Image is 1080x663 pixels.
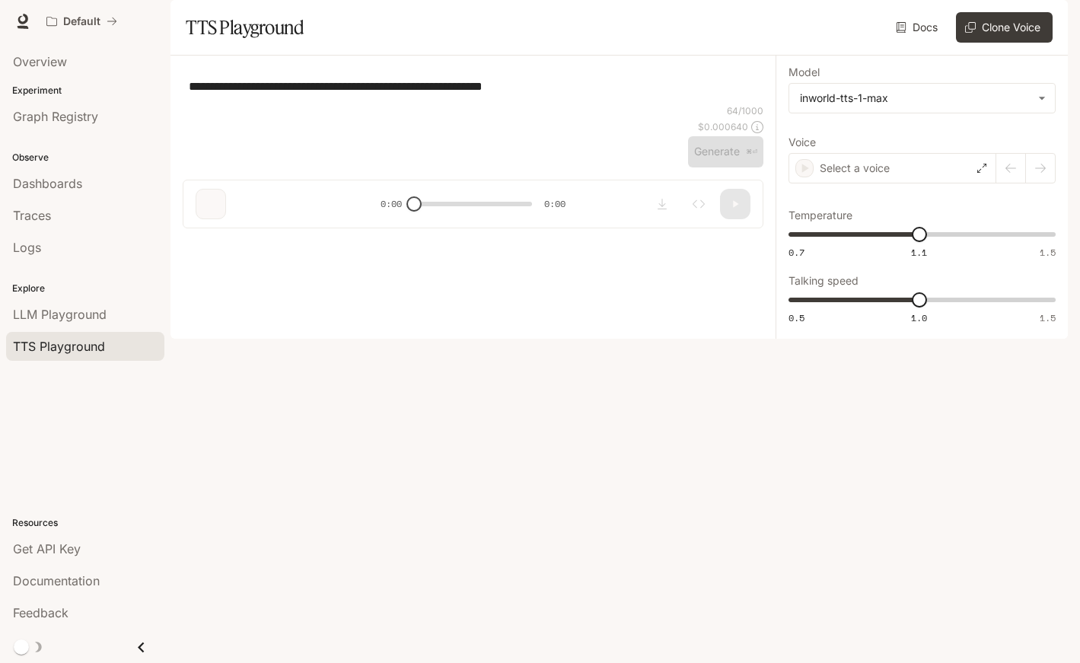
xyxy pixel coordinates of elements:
span: 0.7 [788,246,804,259]
p: $ 0.000640 [698,120,748,133]
span: 1.5 [1040,246,1056,259]
p: Temperature [788,210,852,221]
a: Docs [893,12,944,43]
span: 0.5 [788,311,804,324]
h1: TTS Playground [186,12,304,43]
div: inworld-tts-1-max [800,91,1031,106]
button: Clone Voice [956,12,1053,43]
span: 1.5 [1040,311,1056,324]
p: Voice [788,137,816,148]
span: 1.0 [911,311,927,324]
p: 64 / 1000 [727,104,763,117]
button: All workspaces [40,6,124,37]
p: Select a voice [820,161,890,176]
p: Model [788,67,820,78]
p: Talking speed [788,276,859,286]
div: inworld-tts-1-max [789,84,1055,113]
span: 1.1 [911,246,927,259]
p: Default [63,15,100,28]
